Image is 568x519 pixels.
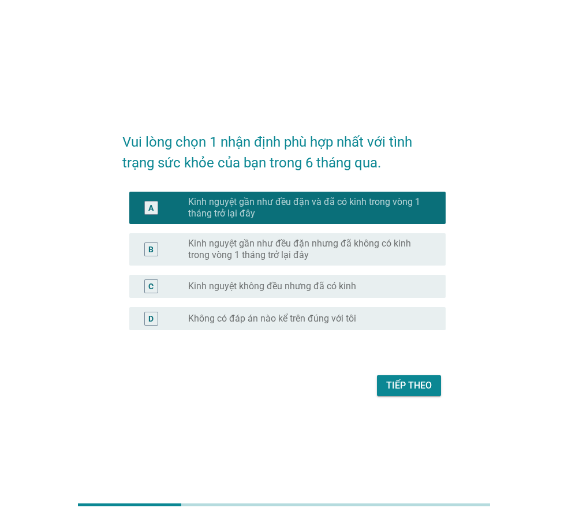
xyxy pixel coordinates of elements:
div: A [148,201,154,214]
label: Không có đáp án nào kể trên đúng với tôi [188,313,356,324]
div: Tiếp theo [386,379,432,393]
h2: Vui lòng chọn 1 nhận định phù hợp nhất với tình trạng sức khỏe của bạn trong 6 tháng qua. [122,120,446,173]
div: C [148,280,154,292]
label: Kinh nguyệt không đều nhưng đã có kinh [188,281,356,292]
label: Kinh nguyệt gần như đều đặn nhưng đã không có kinh trong vòng 1 tháng trở lại đây [188,238,427,261]
div: B [148,243,154,255]
div: D [148,312,154,324]
label: Kinh nguyệt gần như đều đặn và đã có kinh trong vòng 1 tháng trở lại đây [188,196,427,219]
button: Tiếp theo [377,375,441,396]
